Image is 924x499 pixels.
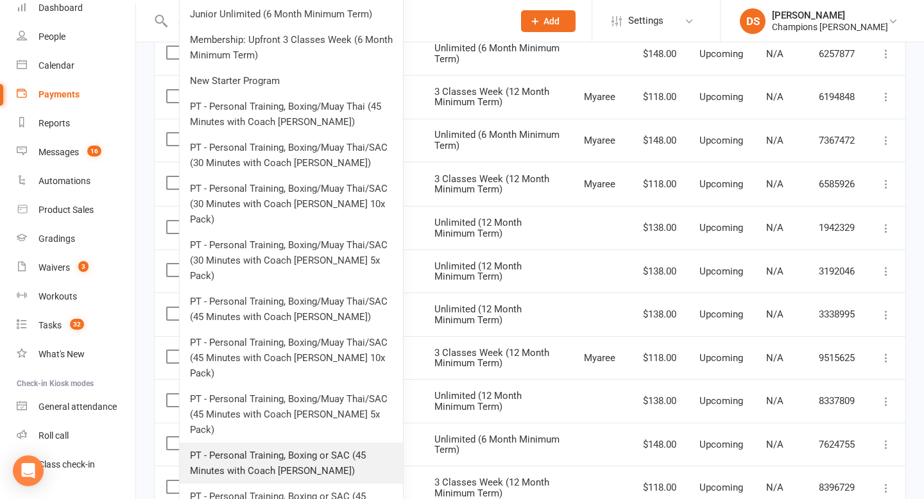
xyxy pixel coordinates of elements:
[87,146,101,156] span: 16
[17,80,135,109] a: Payments
[628,6,663,35] span: Settings
[38,459,95,469] div: Class check-in
[631,162,688,206] td: $118.00
[17,450,135,479] a: Class kiosk mode
[572,162,631,206] td: Myaree
[17,109,135,138] a: Reports
[807,162,867,206] td: 6585926
[766,352,783,364] span: N/A
[766,178,783,190] span: N/A
[17,196,135,224] a: Product Sales
[434,390,522,412] span: Unlimited (12 Month Minimum Term)
[434,303,522,326] span: Unlimited (12 Month Minimum Term)
[17,282,135,311] a: Workouts
[766,482,783,493] span: N/A
[38,349,85,359] div: What's New
[17,253,135,282] a: Waivers 3
[434,477,549,499] span: 3 Classes Week (12 Month Minimum Term)
[766,222,783,233] span: N/A
[38,262,70,273] div: Waivers
[38,176,90,186] div: Automations
[631,379,688,423] td: $138.00
[772,21,888,33] div: Champions [PERSON_NAME]
[38,430,69,441] div: Roll call
[699,439,743,450] span: Upcoming
[631,75,688,119] td: $118.00
[434,260,522,283] span: Unlimited (12 Month Minimum Term)
[180,68,403,94] a: New Starter Program
[180,1,403,27] a: Junior Unlimited (6 Month Minimum Term)
[17,167,135,196] a: Automations
[699,266,743,277] span: Upcoming
[807,32,867,76] td: 6257877
[38,147,79,157] div: Messages
[807,119,867,162] td: 7367472
[807,423,867,466] td: 7624755
[434,86,549,108] span: 3 Classes Week (12 Month Minimum Term)
[772,10,888,21] div: [PERSON_NAME]
[766,91,783,103] span: N/A
[543,16,560,26] span: Add
[180,94,403,135] a: PT - Personal Training, Boxing/Muay Thai (45 Minutes with Coach [PERSON_NAME])
[38,205,94,215] div: Product Sales
[434,129,560,151] span: Unlimited (6 Month Minimum Term)
[699,178,743,190] span: Upcoming
[13,455,44,486] div: Open Intercom Messenger
[38,233,75,244] div: Gradings
[78,261,89,272] span: 3
[38,60,74,71] div: Calendar
[699,222,743,233] span: Upcoming
[180,386,403,443] a: PT - Personal Training, Boxing/Muay Thai/SAC (45 Minutes with Coach [PERSON_NAME] 5x Pack)
[434,173,549,196] span: 3 Classes Week (12 Month Minimum Term)
[17,393,135,421] a: General attendance kiosk mode
[807,249,867,293] td: 3192046
[807,75,867,119] td: 6194848
[180,176,403,232] a: PT - Personal Training, Boxing/Muay Thai/SAC (30 Minutes with Coach [PERSON_NAME] 10x Pack)
[38,89,80,99] div: Payments
[434,42,560,65] span: Unlimited (6 Month Minimum Term)
[807,292,867,336] td: 3338995
[631,206,688,249] td: $138.00
[17,224,135,253] a: Gradings
[38,291,77,301] div: Workouts
[17,340,135,369] a: What's New
[17,22,135,51] a: People
[699,352,743,364] span: Upcoming
[38,31,65,42] div: People
[631,336,688,380] td: $118.00
[572,75,631,119] td: Myaree
[699,91,743,103] span: Upcoming
[766,309,783,320] span: N/A
[807,379,867,423] td: 8337809
[17,51,135,80] a: Calendar
[699,309,743,320] span: Upcoming
[631,292,688,336] td: $138.00
[180,27,403,68] a: Membership: Upfront 3 Classes Week (6 Month Minimum Term)
[169,12,504,30] input: Search...
[434,434,560,456] span: Unlimited (6 Month Minimum Term)
[180,135,403,176] a: PT - Personal Training, Boxing/Muay Thai/SAC (30 Minutes with Coach [PERSON_NAME])
[766,395,783,407] span: N/A
[740,8,766,34] div: DS
[766,439,783,450] span: N/A
[38,402,117,412] div: General attendance
[17,311,135,340] a: Tasks 32
[70,319,84,330] span: 32
[180,443,403,484] a: PT - Personal Training, Boxing or SAC (45 Minutes with Coach [PERSON_NAME])
[572,336,631,380] td: Myaree
[17,421,135,450] a: Roll call
[434,347,549,369] span: 3 Classes Week (12 Month Minimum Term)
[699,135,743,146] span: Upcoming
[38,320,62,330] div: Tasks
[521,10,576,32] button: Add
[766,48,783,60] span: N/A
[766,266,783,277] span: N/A
[631,32,688,76] td: $148.00
[180,232,403,289] a: PT - Personal Training, Boxing/Muay Thai/SAC (30 Minutes with Coach [PERSON_NAME] 5x Pack)
[807,336,867,380] td: 9515625
[38,3,83,13] div: Dashboard
[699,482,743,493] span: Upcoming
[699,48,743,60] span: Upcoming
[434,217,522,239] span: Unlimited (12 Month Minimum Term)
[38,118,70,128] div: Reports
